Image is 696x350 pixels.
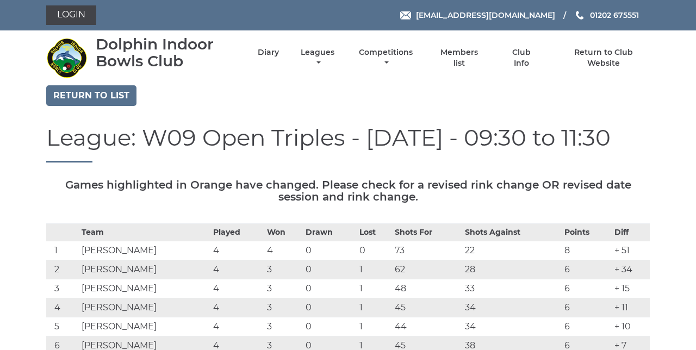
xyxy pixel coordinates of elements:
[210,298,264,317] td: 4
[46,317,79,336] td: 5
[79,279,210,298] td: [PERSON_NAME]
[392,279,462,298] td: 48
[462,317,562,336] td: 34
[562,279,612,298] td: 6
[46,298,79,317] td: 4
[612,279,650,298] td: + 15
[46,279,79,298] td: 3
[400,9,555,21] a: Email [EMAIL_ADDRESS][DOMAIN_NAME]
[303,224,356,241] th: Drawn
[434,47,484,68] a: Members list
[504,47,539,68] a: Club Info
[612,317,650,336] td: + 10
[357,260,392,279] td: 1
[356,47,415,68] a: Competitions
[303,298,356,317] td: 0
[298,47,337,68] a: Leagues
[46,37,87,78] img: Dolphin Indoor Bowls Club
[264,241,303,260] td: 4
[392,241,462,260] td: 73
[46,5,96,25] a: Login
[462,241,562,260] td: 22
[264,279,303,298] td: 3
[303,241,356,260] td: 0
[462,260,562,279] td: 28
[264,224,303,241] th: Won
[612,298,650,317] td: + 11
[46,241,79,260] td: 1
[562,260,612,279] td: 6
[612,260,650,279] td: + 34
[392,298,462,317] td: 45
[46,179,650,203] h5: Games highlighted in Orange have changed. Please check for a revised rink change OR revised date ...
[79,317,210,336] td: [PERSON_NAME]
[79,224,210,241] th: Team
[96,36,239,70] div: Dolphin Indoor Bowls Club
[357,224,392,241] th: Lost
[558,47,650,68] a: Return to Club Website
[590,10,639,20] span: 01202 675551
[357,279,392,298] td: 1
[79,298,210,317] td: [PERSON_NAME]
[574,9,639,21] a: Phone us 01202 675551
[79,241,210,260] td: [PERSON_NAME]
[210,241,264,260] td: 4
[357,317,392,336] td: 1
[46,125,650,162] h1: League: W09 Open Triples - [DATE] - 09:30 to 11:30
[576,11,583,20] img: Phone us
[303,260,356,279] td: 0
[416,10,555,20] span: [EMAIL_ADDRESS][DOMAIN_NAME]
[392,224,462,241] th: Shots For
[392,317,462,336] td: 44
[303,317,356,336] td: 0
[612,224,650,241] th: Diff
[264,317,303,336] td: 3
[612,241,650,260] td: + 51
[264,298,303,317] td: 3
[264,260,303,279] td: 3
[462,224,562,241] th: Shots Against
[210,279,264,298] td: 4
[210,224,264,241] th: Played
[210,260,264,279] td: 4
[79,260,210,279] td: [PERSON_NAME]
[357,241,392,260] td: 0
[462,279,562,298] td: 33
[462,298,562,317] td: 34
[258,47,279,58] a: Diary
[210,317,264,336] td: 4
[357,298,392,317] td: 1
[392,260,462,279] td: 62
[46,85,136,106] a: Return to list
[562,224,612,241] th: Points
[400,11,411,20] img: Email
[562,241,612,260] td: 8
[303,279,356,298] td: 0
[46,260,79,279] td: 2
[562,317,612,336] td: 6
[562,298,612,317] td: 6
